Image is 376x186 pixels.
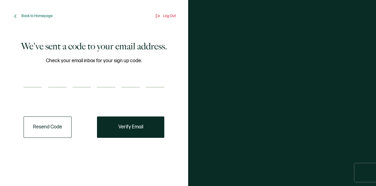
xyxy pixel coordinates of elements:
span: Check your email inbox for your sign up code. [46,57,142,65]
span: Back to Homepage [21,14,53,18]
button: Resend Code [24,116,72,138]
button: Verify Email [97,116,164,138]
span: Log Out [163,14,176,18]
h1: We've sent a code to your email address. [21,40,167,52]
span: Verify Email [118,125,143,130]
